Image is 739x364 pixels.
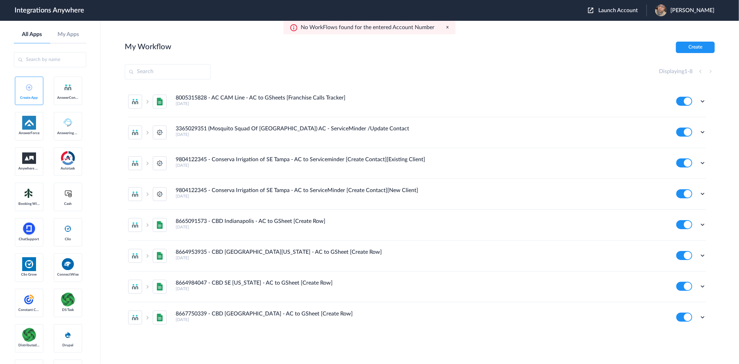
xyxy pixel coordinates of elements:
[176,286,667,291] h5: [DATE]
[446,24,449,30] button: x
[670,7,714,14] span: [PERSON_NAME]
[57,202,79,206] span: Cash
[125,64,211,79] input: Search
[18,343,40,347] span: Distributed Source
[176,163,667,168] h5: [DATE]
[22,116,36,130] img: af-app-logo.svg
[18,166,40,171] span: Anywhere Works
[659,68,693,75] h4: Displaying -
[26,84,32,90] img: add-icon.svg
[22,257,36,271] img: Clio.jpg
[176,156,425,163] h4: 9804122345 - Conserva Irrigation of SE Tampa - AC to Serviceminder [Create Contact][Existing Client]
[22,293,36,306] img: constant-contact.svg
[22,187,36,200] img: Setmore_Logo.svg
[57,343,79,347] span: Drupal
[64,225,72,233] img: clio-logo.svg
[57,237,79,241] span: Clio
[176,280,333,286] h4: 8664984047 - CBD SE [US_STATE] - AC to GSheet [Create Row]
[676,42,715,53] button: Create
[50,31,87,38] a: My Apps
[176,317,667,322] h5: [DATE]
[176,132,667,137] h5: [DATE]
[18,272,40,277] span: Clio Grow
[176,311,353,317] h4: 8667750339 - CBD [GEOGRAPHIC_DATA] - AC to GSheet [Create Row]
[57,166,79,171] span: Autotask
[18,131,40,135] span: AnswerForce
[125,42,171,51] h2: My Workflow
[61,116,75,130] img: Answering_service.png
[588,8,593,13] img: launch-acct-icon.svg
[14,52,86,67] input: Search by name
[64,83,72,92] img: answerconnect-logo.svg
[15,6,84,15] h1: Integrations Anywhere
[18,308,40,312] span: Constant Contact
[176,101,667,106] h5: [DATE]
[176,95,345,101] h4: 8005315828 - AC CAM Line - AC to GSheets [Franchise Calls Tracker]
[22,153,36,164] img: aww.png
[22,222,36,236] img: chatsupport-icon.svg
[598,8,638,13] span: Launch Account
[176,187,418,194] h4: 9804122345 - Conserva Irrigation of SE Tampa - AC to ServiceMinder [Create Contact][New Client]
[18,237,40,241] span: ChatSupport
[684,69,687,74] span: 1
[176,249,382,255] h4: 8664953935 - CBD [GEOGRAPHIC_DATA][US_STATE] - AC to GSheet [Create Row]
[64,189,72,198] img: cash-logo.svg
[176,194,667,199] h5: [DATE]
[14,31,50,38] a: All Apps
[61,151,75,165] img: autotask.png
[57,131,79,135] span: Answering Service
[176,225,667,229] h5: [DATE]
[18,202,40,206] span: Booking Widget
[18,96,40,100] span: Create App
[64,331,72,339] img: drupal-logo.svg
[61,293,75,306] img: distributedSource.png
[689,69,693,74] span: 8
[57,308,79,312] span: DS Task
[61,257,75,271] img: connectwise.png
[588,7,646,14] button: Launch Account
[176,218,325,225] h4: 8665091573 - CBD Indianapolis - AC to GSheet [Create Row]
[22,328,36,342] img: distributedSource.png
[176,125,409,132] h4: 3365029351 (Mosquito Squad Of [GEOGRAPHIC_DATA]) AC - ServiceMinder /Update Contact
[176,255,667,260] h5: [DATE]
[655,5,667,16] img: img-0239.jpeg
[301,24,434,31] p: No WorkFlows found for the entered Account Number
[57,96,79,100] span: AnswerConnect
[57,272,79,277] span: ConnectWise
